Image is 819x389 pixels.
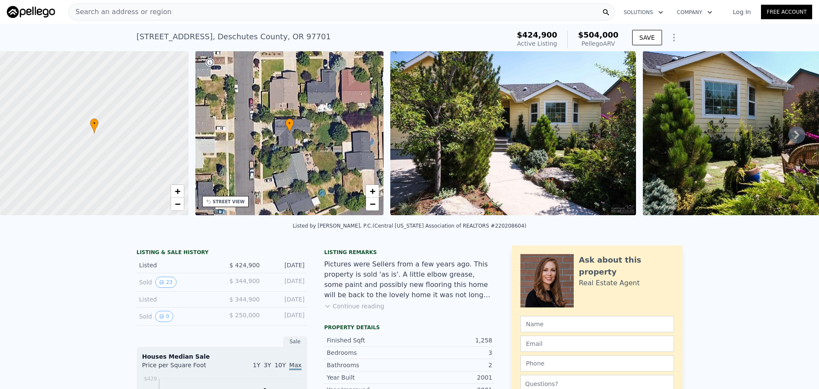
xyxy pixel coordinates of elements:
[579,254,674,278] div: Ask about this property
[324,302,384,310] button: Continue reading
[171,198,184,211] a: Zoom out
[90,118,99,133] div: •
[174,186,180,196] span: +
[144,376,157,382] tspan: $429
[409,348,492,357] div: 3
[229,278,260,284] span: $ 344,900
[142,361,222,374] div: Price per Square Foot
[520,336,674,352] input: Email
[670,5,719,20] button: Company
[761,5,812,19] a: Free Account
[370,186,375,196] span: +
[7,6,55,18] img: Pellego
[324,324,495,331] div: Property details
[264,362,271,369] span: 3Y
[139,311,215,322] div: Sold
[174,199,180,209] span: −
[171,185,184,198] a: Zoom in
[390,51,636,215] img: Sale: 167637283 Parcel: 76896176
[520,355,674,371] input: Phone
[139,261,215,269] div: Listed
[285,120,294,127] span: •
[370,199,375,209] span: −
[578,30,619,39] span: $504,000
[327,336,409,345] div: Finished Sqft
[327,348,409,357] div: Bedrooms
[253,362,260,369] span: 1Y
[578,39,619,48] div: Pellego ARV
[366,185,379,198] a: Zoom in
[136,249,307,257] div: LISTING & SALE HISTORY
[723,8,761,16] a: Log In
[632,30,662,45] button: SAVE
[409,361,492,369] div: 2
[139,277,215,288] div: Sold
[285,118,294,133] div: •
[327,373,409,382] div: Year Built
[267,261,305,269] div: [DATE]
[229,296,260,303] span: $ 344,900
[324,249,495,256] div: Listing remarks
[155,311,173,322] button: View historical data
[267,295,305,304] div: [DATE]
[409,336,492,345] div: 1,258
[517,40,557,47] span: Active Listing
[517,30,558,39] span: $424,900
[579,278,640,288] div: Real Estate Agent
[229,262,260,269] span: $ 424,900
[409,373,492,382] div: 2001
[155,277,176,288] button: View historical data
[520,316,674,332] input: Name
[366,198,379,211] a: Zoom out
[289,362,302,370] span: Max
[90,120,99,127] span: •
[142,352,302,361] div: Houses Median Sale
[267,311,305,322] div: [DATE]
[213,199,245,205] div: STREET VIEW
[327,361,409,369] div: Bathrooms
[293,223,526,229] div: Listed by [PERSON_NAME], P.C. (Central [US_STATE] Association of REALTORS #220208604)
[136,31,331,43] div: [STREET_ADDRESS] , Deschutes County , OR 97701
[665,29,682,46] button: Show Options
[69,7,171,17] span: Search an address or region
[275,362,286,369] span: 10Y
[139,295,215,304] div: Listed
[617,5,670,20] button: Solutions
[229,312,260,319] span: $ 250,000
[267,277,305,288] div: [DATE]
[283,336,307,347] div: Sale
[324,259,495,300] div: Pictures were Sellers from a few years ago. This property is sold 'as is'. A little elbow grease,...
